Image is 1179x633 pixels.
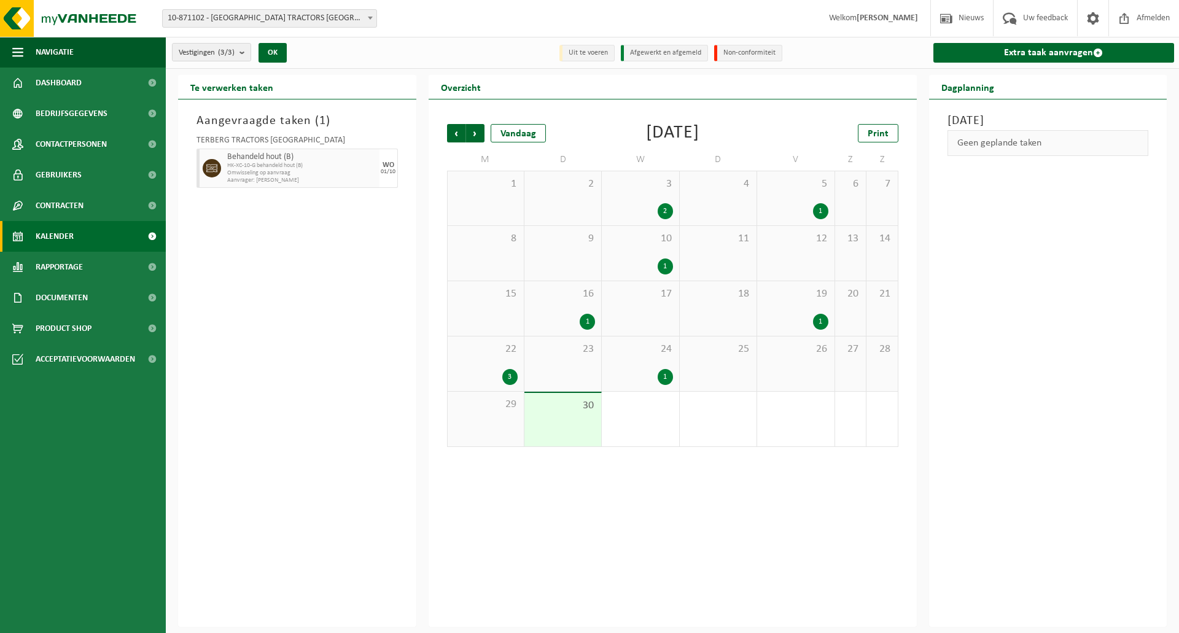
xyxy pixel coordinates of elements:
[714,45,782,61] li: Non-conformiteit
[218,49,235,56] count: (3/3)
[658,369,673,385] div: 1
[36,313,91,344] span: Product Shop
[686,287,750,301] span: 18
[686,232,750,246] span: 11
[429,75,493,99] h2: Overzicht
[873,343,891,356] span: 28
[36,37,74,68] span: Navigatie
[383,161,394,169] div: WO
[491,124,546,142] div: Vandaag
[531,343,595,356] span: 23
[608,232,672,246] span: 10
[531,232,595,246] span: 9
[841,232,860,246] span: 13
[608,343,672,356] span: 24
[178,75,286,99] h2: Te verwerken taken
[608,287,672,301] span: 17
[447,149,524,171] td: M
[163,10,376,27] span: 10-871102 - TERBERG TRACTORS BELGIUM - DESTELDONK
[813,203,828,219] div: 1
[531,399,595,413] span: 30
[873,287,891,301] span: 21
[857,14,918,23] strong: [PERSON_NAME]
[841,343,860,356] span: 27
[227,169,376,177] span: Omwisseling op aanvraag
[580,314,595,330] div: 1
[602,149,679,171] td: W
[835,149,866,171] td: Z
[858,124,898,142] a: Print
[686,343,750,356] span: 25
[172,43,251,61] button: Vestigingen(3/3)
[36,190,84,221] span: Contracten
[933,43,1175,63] a: Extra taak aanvragen
[502,369,518,385] div: 3
[36,282,88,313] span: Documenten
[447,124,465,142] span: Vorige
[466,124,484,142] span: Volgende
[868,129,889,139] span: Print
[866,149,898,171] td: Z
[454,287,518,301] span: 15
[524,149,602,171] td: D
[763,232,828,246] span: 12
[259,43,287,63] button: OK
[873,232,891,246] span: 14
[763,343,828,356] span: 26
[36,221,74,252] span: Kalender
[36,129,107,160] span: Contactpersonen
[686,177,750,191] span: 4
[763,287,828,301] span: 19
[179,44,235,62] span: Vestigingen
[621,45,708,61] li: Afgewerkt en afgemeld
[680,149,757,171] td: D
[813,314,828,330] div: 1
[947,130,1149,156] div: Geen geplande taken
[763,177,828,191] span: 5
[36,160,82,190] span: Gebruikers
[608,177,672,191] span: 3
[658,258,673,274] div: 1
[841,177,860,191] span: 6
[227,162,376,169] span: HK-XC-10-G behandeld hout (B)
[227,177,376,184] span: Aanvrager: [PERSON_NAME]
[454,232,518,246] span: 8
[454,343,518,356] span: 22
[929,75,1006,99] h2: Dagplanning
[196,136,398,149] div: TERBERG TRACTORS [GEOGRAPHIC_DATA]
[559,45,615,61] li: Uit te voeren
[36,98,107,129] span: Bedrijfsgegevens
[454,177,518,191] span: 1
[873,177,891,191] span: 7
[36,252,83,282] span: Rapportage
[36,68,82,98] span: Dashboard
[227,152,376,162] span: Behandeld hout (B)
[757,149,835,171] td: V
[531,177,595,191] span: 2
[454,398,518,411] span: 29
[646,124,699,142] div: [DATE]
[36,344,135,375] span: Acceptatievoorwaarden
[841,287,860,301] span: 20
[196,112,398,130] h3: Aangevraagde taken ( )
[947,112,1149,130] h3: [DATE]
[531,287,595,301] span: 16
[381,169,395,175] div: 01/10
[319,115,326,127] span: 1
[658,203,673,219] div: 2
[162,9,377,28] span: 10-871102 - TERBERG TRACTORS BELGIUM - DESTELDONK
